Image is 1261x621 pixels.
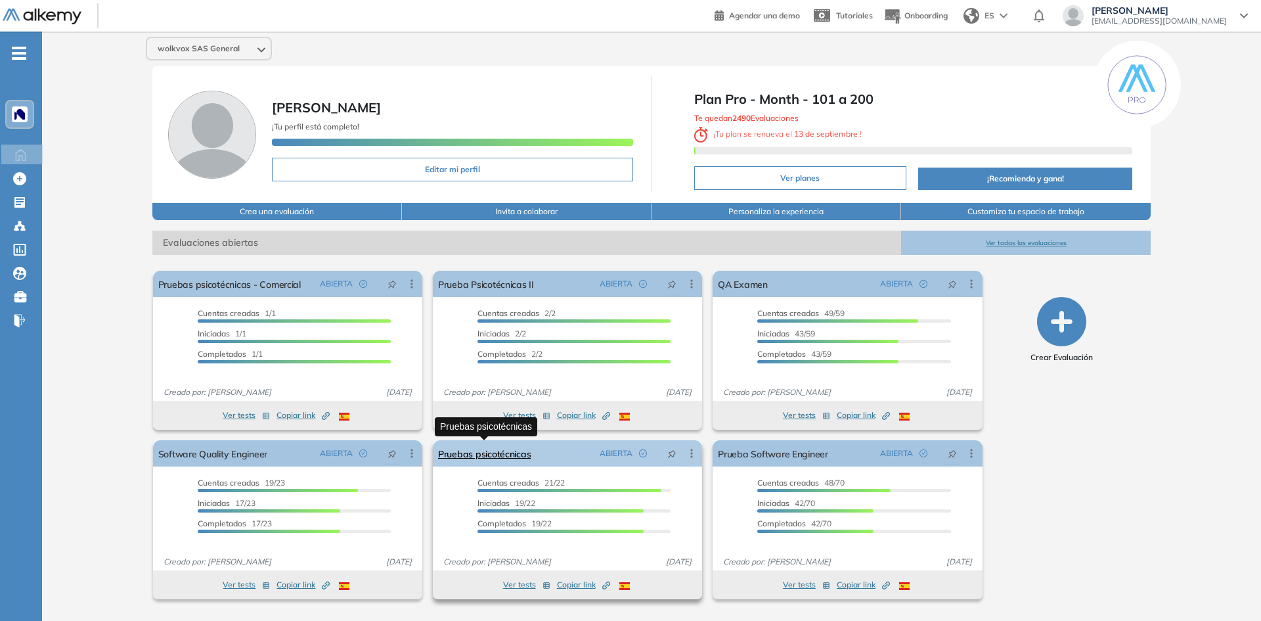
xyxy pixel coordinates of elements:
[757,518,806,528] span: Completados
[963,8,979,24] img: world
[378,273,407,294] button: pushpin
[661,556,697,568] span: [DATE]
[918,168,1133,190] button: ¡Recomienda y gana!
[757,478,819,488] span: Cuentas creadas
[168,91,256,179] img: Foto de perfil
[757,308,819,318] span: Cuentas creadas
[938,273,967,294] button: pushpin
[198,329,230,338] span: Iniciadas
[438,440,531,467] a: Pruebas psicotécnicas
[639,449,647,457] span: check-circle
[339,582,349,590] img: ESP
[223,577,270,593] button: Ver tests
[757,498,789,508] span: Iniciadas
[198,349,263,359] span: 1/1
[277,409,330,421] span: Copiar link
[757,349,831,359] span: 43/59
[757,329,815,338] span: 43/59
[435,417,537,436] div: Pruebas psicotécnicas
[661,386,697,398] span: [DATE]
[477,308,556,318] span: 2/2
[277,579,330,591] span: Copiar link
[904,11,948,20] span: Onboarding
[277,577,330,593] button: Copiar link
[272,122,359,131] span: ¡Tu perfil está completo!
[477,329,510,338] span: Iniciadas
[899,413,910,421] img: ESP
[402,203,652,220] button: Invita a colaborar
[477,349,526,359] span: Completados
[438,556,556,568] span: Creado por: [PERSON_NAME]
[198,349,246,359] span: Completados
[477,518,552,528] span: 19/22
[158,271,301,297] a: Pruebas psicotécnicas - Comercial
[619,413,630,421] img: ESP
[198,308,259,318] span: Cuentas creadas
[718,556,836,568] span: Creado por: [PERSON_NAME]
[718,271,768,297] a: QA Examen
[223,407,270,423] button: Ver tests
[657,443,686,464] button: pushpin
[948,279,957,289] span: pushpin
[387,448,397,459] span: pushpin
[438,386,556,398] span: Creado por: [PERSON_NAME]
[477,308,539,318] span: Cuentas creadas
[901,231,1151,255] button: Ver todas las evaluaciones
[837,407,890,423] button: Copiar link
[438,271,534,297] a: Prueba Psicotécnicas II
[359,449,367,457] span: check-circle
[477,478,565,488] span: 21/22
[12,52,26,55] i: -
[1092,5,1227,16] span: [PERSON_NAME]
[198,518,272,528] span: 17/23
[387,279,397,289] span: pushpin
[757,308,845,318] span: 49/59
[152,231,901,255] span: Evaluaciones abiertas
[667,448,676,459] span: pushpin
[503,577,550,593] button: Ver tests
[783,577,830,593] button: Ver tests
[880,278,913,290] span: ABIERTA
[477,478,539,488] span: Cuentas creadas
[198,498,255,508] span: 17/23
[694,129,862,139] span: ¡ Tu plan se renueva el !
[198,518,246,528] span: Completados
[783,407,830,423] button: Ver tests
[694,166,906,190] button: Ver planes
[557,579,610,591] span: Copiar link
[757,478,845,488] span: 48/70
[1030,297,1093,363] button: Crear Evaluación
[729,11,800,20] span: Agendar una demo
[198,478,259,488] span: Cuentas creadas
[694,127,709,143] img: clock-svg
[941,556,977,568] span: [DATE]
[883,2,948,30] button: Onboarding
[557,577,610,593] button: Copiar link
[198,478,285,488] span: 19/23
[1000,13,1007,18] img: arrow
[557,409,610,421] span: Copiar link
[277,407,330,423] button: Copiar link
[198,498,230,508] span: Iniciadas
[718,386,836,398] span: Creado por: [PERSON_NAME]
[14,109,25,120] img: https://assets.alkemy.org/workspaces/1394/c9baeb50-dbbd-46c2-a7b2-c74a16be862c.png
[198,329,246,338] span: 1/1
[477,349,542,359] span: 2/2
[792,129,860,139] b: 13 de septiembre
[158,43,240,54] span: wolkvox SAS General
[837,579,890,591] span: Copiar link
[941,386,977,398] span: [DATE]
[158,556,277,568] span: Creado por: [PERSON_NAME]
[899,582,910,590] img: ESP
[381,556,417,568] span: [DATE]
[339,413,349,421] img: ESP
[320,278,353,290] span: ABIERTA
[1092,16,1227,26] span: [EMAIL_ADDRESS][DOMAIN_NAME]
[477,518,526,528] span: Completados
[600,278,632,290] span: ABIERTA
[503,407,550,423] button: Ver tests
[837,409,890,421] span: Copiar link
[732,113,751,123] b: 2490
[715,7,800,22] a: Agendar una demo
[880,448,913,459] span: ABIERTA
